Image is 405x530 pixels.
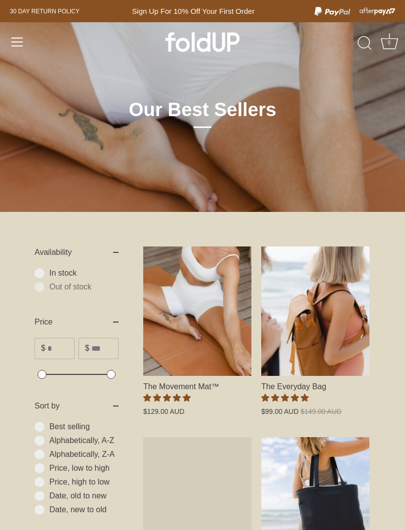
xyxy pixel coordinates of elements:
span: Date, new to old [49,505,119,515]
span: 4.86 stars [143,394,191,402]
span: Price, high to low [49,477,119,487]
a: The Everyday Bag [261,246,369,376]
a: The Movement Mat™ 4.86 stars $129.00 AUD [143,376,251,415]
summary: Sort by [35,390,119,422]
input: From [47,338,74,359]
div: 0 [384,38,394,48]
span: Date, old to new [49,491,119,501]
span: Alphabetically, Z-A [49,449,119,459]
summary: Availability [35,237,119,268]
span: $129.00 AUD [143,408,184,415]
input: To [91,338,118,359]
img: foldUP [165,32,240,52]
span: $ [41,343,45,353]
h1: Our Best Sellers [69,98,336,128]
span: $149.00 AUD [300,408,341,415]
span: Alphabetically, A-Z [49,436,119,446]
summary: Price [35,306,119,338]
span: In stock [49,268,119,278]
a: Menu [6,31,28,53]
span: $ [85,343,89,353]
span: Best selling [49,422,119,432]
a: The Everyday Bag 4.97 stars $99.00 AUD $149.00 AUD [261,376,369,415]
a: The Movement Mat™ [143,246,251,376]
span: The Movement Mat™ [143,376,251,392]
span: The Everyday Bag [261,376,369,392]
a: Search [354,33,375,54]
span: $99.00 AUD [261,408,299,415]
a: 30 day Return policy [10,5,80,17]
a: Cart [378,33,400,54]
span: Price, low to high [49,463,119,473]
span: Out of stock [49,282,119,292]
span: 4.97 stars [261,394,309,402]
